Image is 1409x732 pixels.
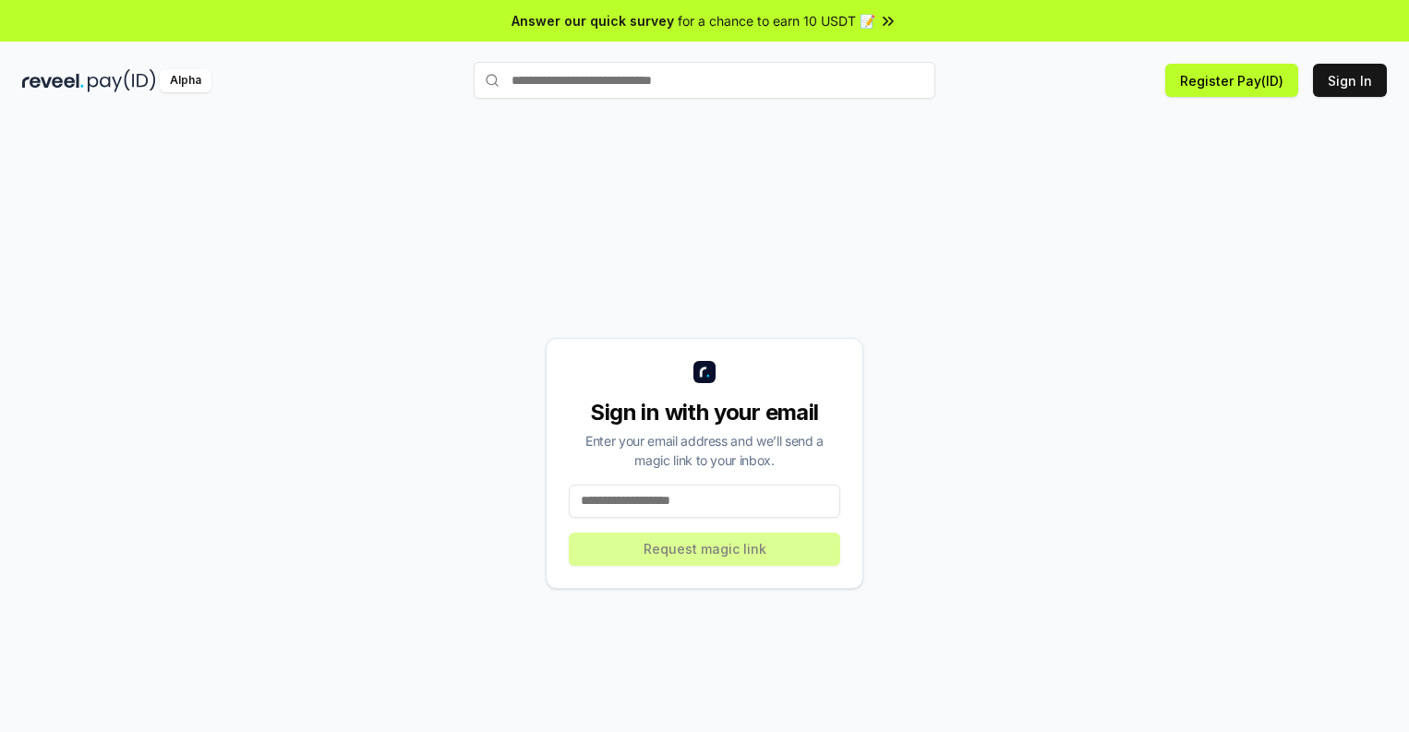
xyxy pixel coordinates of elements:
div: Alpha [160,69,211,92]
button: Register Pay(ID) [1165,64,1298,97]
img: reveel_dark [22,69,84,92]
img: logo_small [693,361,716,383]
div: Sign in with your email [569,398,840,427]
span: for a chance to earn 10 USDT 📝 [678,11,875,30]
div: Enter your email address and we’ll send a magic link to your inbox. [569,431,840,470]
img: pay_id [88,69,156,92]
button: Sign In [1313,64,1387,97]
span: Answer our quick survey [512,11,674,30]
